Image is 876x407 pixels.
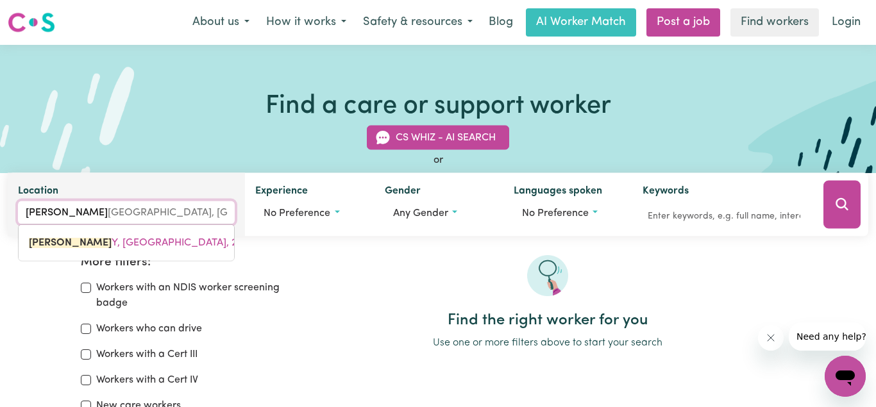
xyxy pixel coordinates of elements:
[481,8,521,37] a: Blog
[299,311,795,330] h2: Find the right worker for you
[255,201,364,226] button: Worker experience options
[96,280,285,311] label: Workers with an NDIS worker screening badge
[385,183,421,201] label: Gender
[514,201,622,226] button: Worker language preferences
[825,356,866,397] iframe: Button to launch messaging window
[393,208,448,219] span: Any gender
[184,9,258,36] button: About us
[643,206,805,226] input: Enter keywords, e.g. full name, interests
[514,183,602,201] label: Languages spoken
[18,201,235,224] input: Enter a suburb
[824,8,868,37] a: Login
[18,183,58,201] label: Location
[96,347,198,362] label: Workers with a Cert III
[730,8,819,37] a: Find workers
[96,321,202,336] label: Workers who can drive
[758,325,784,351] iframe: Close message
[29,238,251,248] span: Y, [GEOGRAPHIC_DATA], 2316
[255,183,308,201] label: Experience
[29,238,112,248] mark: [PERSON_NAME]
[8,8,55,37] a: Careseekers logo
[19,230,234,256] a: ANNA BAY, New South Wales, 2316
[789,322,866,351] iframe: Message from company
[258,9,355,36] button: How it works
[522,208,589,219] span: No preference
[264,208,330,219] span: No preference
[265,91,611,122] h1: Find a care or support worker
[355,9,481,36] button: Safety & resources
[367,126,509,150] button: CS Whiz - AI Search
[646,8,720,37] a: Post a job
[299,335,795,351] p: Use one or more filters above to start your search
[643,183,689,201] label: Keywords
[823,181,861,229] button: Search
[81,255,285,270] h2: More filters:
[18,224,235,262] div: menu-options
[526,8,636,37] a: AI Worker Match
[96,372,198,388] label: Workers with a Cert IV
[8,9,78,19] span: Need any help?
[8,153,868,168] div: or
[8,11,55,34] img: Careseekers logo
[385,201,493,226] button: Worker gender preference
